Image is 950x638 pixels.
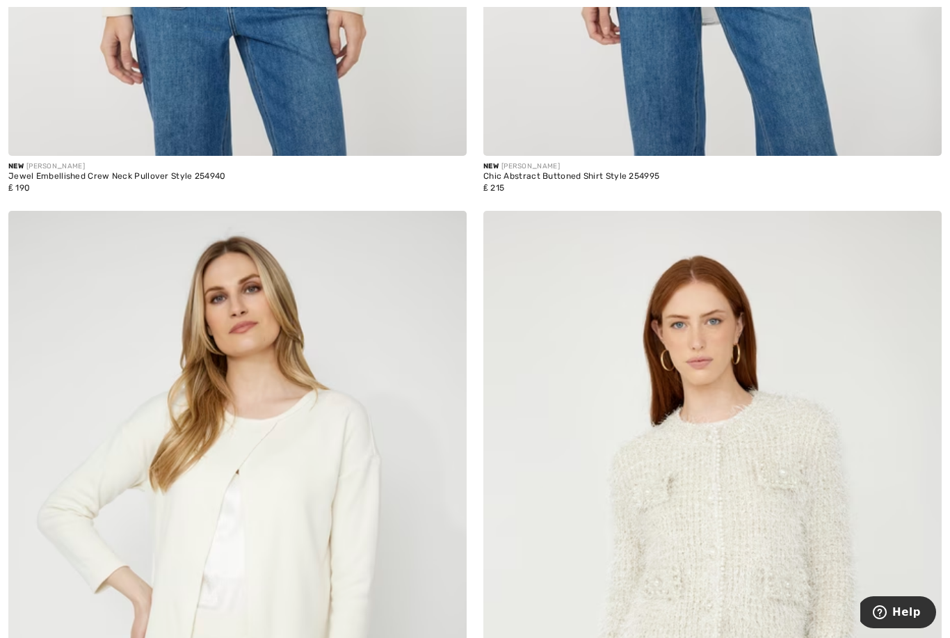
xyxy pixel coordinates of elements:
[483,183,504,193] span: ₤ 215
[483,161,659,172] div: [PERSON_NAME]
[8,172,226,182] div: Jewel Embellished Crew Neck Pullover Style 254940
[483,172,659,182] div: Chic Abstract Buttoned Shirt Style 254995
[8,161,226,172] div: [PERSON_NAME]
[860,596,936,631] iframe: Opens a widget where you can find more information
[8,183,30,193] span: ₤ 190
[8,162,24,170] span: New
[483,162,499,170] span: New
